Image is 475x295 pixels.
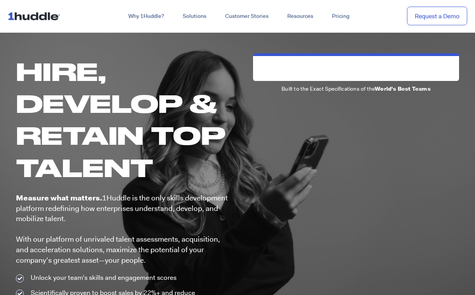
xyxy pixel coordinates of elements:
b: World's Best Teams [375,85,431,92]
h1: Hire, Develop & Retain Top Talent [16,55,230,183]
a: Request a Demo [407,7,467,26]
a: Customer Stories [216,9,278,23]
span: Unlock your team’s skills and engagement scores [29,273,176,283]
p: 1Huddle is the only skills development platform redefining how enterprises understand, develop, a... [16,193,230,265]
a: Solutions [173,9,216,23]
a: Pricing [323,9,359,23]
a: Why 1Huddle? [119,9,173,23]
img: ... [8,9,63,23]
p: Built to the Exact Specifications of the [253,85,459,93]
a: Resources [278,9,323,23]
b: Measure what matters. [16,193,102,203]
